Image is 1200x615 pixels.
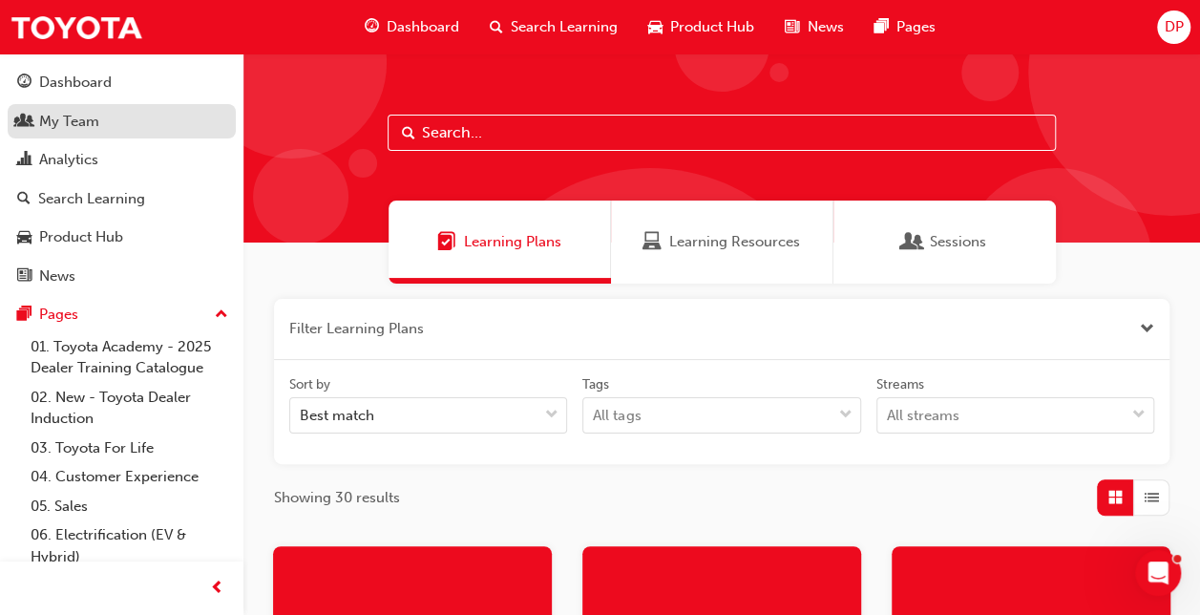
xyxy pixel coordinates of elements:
[349,8,474,47] a: guage-iconDashboard
[39,149,98,171] div: Analytics
[17,74,32,92] span: guage-icon
[402,122,415,144] span: Search
[23,462,236,492] a: 04. Customer Experience
[215,303,228,328] span: up-icon
[17,307,32,324] span: pages-icon
[39,111,99,133] div: My Team
[8,259,236,294] a: News
[593,405,641,427] div: All tags
[23,492,236,521] a: 05. Sales
[23,520,236,571] a: 06. Electrification (EV & Hybrid)
[833,201,1056,284] a: SessionsSessions
[274,487,400,509] span: Showing 30 results
[1132,403,1146,428] span: down-icon
[23,332,236,383] a: 01. Toyota Academy - 2025 Dealer Training Catalogue
[1108,487,1123,509] span: Grid
[17,152,32,169] span: chart-icon
[39,304,78,326] div: Pages
[545,403,558,428] span: down-icon
[887,405,959,427] div: All streams
[289,375,330,394] div: Sort by
[930,231,986,253] span: Sessions
[669,231,800,253] span: Learning Resources
[23,383,236,434] a: 02. New - Toyota Dealer Induction
[389,201,611,284] a: Learning PlansLearning Plans
[8,297,236,332] button: Pages
[839,403,853,428] span: down-icon
[17,191,31,208] span: search-icon
[1145,487,1159,509] span: List
[8,65,236,100] a: Dashboard
[8,181,236,217] a: Search Learning
[388,115,1056,151] input: Search...
[1157,11,1190,44] button: DP
[437,231,456,253] span: Learning Plans
[858,8,950,47] a: pages-iconPages
[895,16,935,38] span: Pages
[490,15,503,39] span: search-icon
[785,15,799,39] span: news-icon
[648,15,663,39] span: car-icon
[8,220,236,255] a: Product Hub
[38,188,145,210] div: Search Learning
[633,8,769,47] a: car-iconProduct Hub
[670,16,754,38] span: Product Hub
[39,265,75,287] div: News
[39,72,112,94] div: Dashboard
[8,61,236,297] button: DashboardMy TeamAnalyticsSearch LearningProduct HubNews
[464,231,561,253] span: Learning Plans
[39,226,123,248] div: Product Hub
[8,142,236,178] a: Analytics
[17,114,32,131] span: people-icon
[642,231,662,253] span: Learning Resources
[1140,318,1154,340] button: Close the filter
[1164,16,1183,38] span: DP
[582,375,860,435] label: tagOptions
[611,201,833,284] a: Learning ResourcesLearning Resources
[474,8,633,47] a: search-iconSearch Learning
[23,434,236,463] a: 03. Toyota For Life
[876,375,924,394] div: Streams
[903,231,922,253] span: Sessions
[874,15,888,39] span: pages-icon
[210,577,224,601] span: prev-icon
[365,15,379,39] span: guage-icon
[582,375,609,394] div: Tags
[511,16,618,38] span: Search Learning
[807,16,843,38] span: News
[17,268,32,286] span: news-icon
[8,104,236,139] a: My Team
[10,6,143,49] img: Trak
[769,8,858,47] a: news-iconNews
[300,405,374,427] div: Best match
[387,16,459,38] span: Dashboard
[1135,550,1181,596] iframe: Intercom live chat
[17,229,32,246] span: car-icon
